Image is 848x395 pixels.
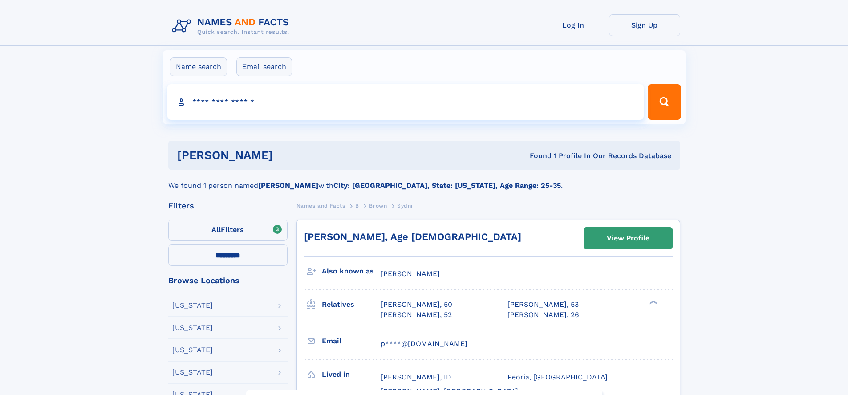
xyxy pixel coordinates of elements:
b: City: [GEOGRAPHIC_DATA], State: [US_STATE], Age Range: 25-35 [333,181,561,190]
a: [PERSON_NAME], 50 [381,300,452,309]
span: [PERSON_NAME] [381,269,440,278]
div: We found 1 person named with . [168,170,680,191]
a: Names and Facts [296,200,345,211]
a: [PERSON_NAME], 26 [507,310,579,320]
div: View Profile [607,228,649,248]
h3: Also known as [322,264,381,279]
label: Name search [170,57,227,76]
span: Sydni [397,203,413,209]
div: [US_STATE] [172,302,213,309]
h3: Lived in [322,367,381,382]
span: [PERSON_NAME], ID [381,373,451,381]
b: [PERSON_NAME] [258,181,318,190]
a: [PERSON_NAME], 53 [507,300,579,309]
h3: Relatives [322,297,381,312]
a: B [355,200,359,211]
input: search input [167,84,644,120]
label: Filters [168,220,288,241]
a: [PERSON_NAME], 52 [381,310,452,320]
div: ❯ [647,300,658,305]
div: [US_STATE] [172,369,213,376]
h1: [PERSON_NAME] [177,150,402,161]
div: Browse Locations [168,277,288,285]
span: All [211,225,221,234]
a: Log In [538,14,609,36]
span: Brown [369,203,387,209]
a: Sign Up [609,14,680,36]
img: Logo Names and Facts [168,14,296,38]
div: [US_STATE] [172,324,213,331]
a: Brown [369,200,387,211]
span: Peoria, [GEOGRAPHIC_DATA] [507,373,608,381]
div: Found 1 Profile In Our Records Database [401,151,671,161]
button: Search Button [648,84,681,120]
h3: Email [322,334,381,349]
div: Filters [168,202,288,210]
div: [US_STATE] [172,346,213,354]
a: [PERSON_NAME], Age [DEMOGRAPHIC_DATA] [304,231,521,242]
label: Email search [236,57,292,76]
span: B [355,203,359,209]
a: View Profile [584,228,672,249]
